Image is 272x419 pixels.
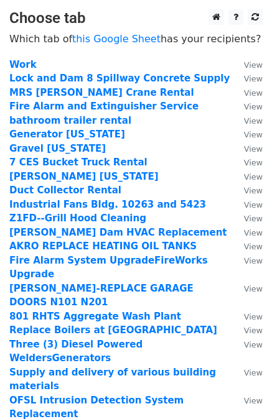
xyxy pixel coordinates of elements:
[232,171,263,182] a: View
[9,241,197,252] a: AKRO REPLACE HEATING OIL TANKS
[244,284,263,293] small: View
[9,59,37,70] a: Work
[9,115,131,126] a: bathroom trailer rental
[244,144,263,154] small: View
[244,326,263,335] small: View
[232,325,263,336] a: View
[9,227,227,238] a: [PERSON_NAME] Dam HVAC Replacement
[232,59,263,70] a: View
[244,186,263,195] small: View
[9,283,194,308] a: [PERSON_NAME]-REPLACE GARAGE DOORS N101 N201
[244,312,263,321] small: View
[9,325,217,336] a: Replace Boilers at [GEOGRAPHIC_DATA]
[9,199,206,210] a: Industrial Fans Bldg. 10263 and 5423
[232,115,263,126] a: View
[9,73,230,84] a: Lock and Dam 8 Spillway Concrete Supply
[9,87,194,98] a: MRS [PERSON_NAME] Crane Rental
[244,88,263,98] small: View
[9,185,121,196] a: Duct Collector Rental
[9,143,106,154] a: Gravel [US_STATE]
[244,130,263,139] small: View
[232,213,263,224] a: View
[244,340,263,349] small: View
[244,116,263,126] small: View
[232,241,263,252] a: View
[9,32,263,45] p: Which tab of has your recipients?
[232,101,263,112] a: View
[232,283,263,294] a: View
[232,311,263,322] a: View
[232,367,263,378] a: View
[232,129,263,140] a: View
[244,158,263,167] small: View
[232,339,263,350] a: View
[244,60,263,70] small: View
[244,368,263,377] small: View
[9,311,181,322] a: 801 RHTS Aggregate Wash Plant
[232,185,263,196] a: View
[232,87,263,98] a: View
[9,171,159,182] a: [PERSON_NAME] [US_STATE]
[244,102,263,111] small: View
[9,157,148,168] a: 7 CES Bucket Truck Rental
[232,143,263,154] a: View
[244,172,263,182] small: View
[9,255,208,280] a: Fire Alarm System UpgradeFireWorks Upgrade
[244,242,263,251] small: View
[9,367,216,392] a: Supply and delivery of various building materials
[9,9,263,27] h3: Choose tab
[244,214,263,223] small: View
[244,396,263,405] small: View
[72,33,161,45] a: this Google Sheet
[232,227,263,238] a: View
[9,213,146,224] a: Z1FD--Grill Hood Cleaning
[232,199,263,210] a: View
[244,200,263,209] small: View
[9,101,199,112] a: Fire Alarm and Extinguisher Service
[232,255,263,266] a: View
[9,129,125,140] a: Generator [US_STATE]
[232,395,263,406] a: View
[9,339,143,364] a: Three (3) Diesel Powered WeldersGenerators
[232,157,263,168] a: View
[232,73,263,84] a: View
[244,74,263,83] small: View
[244,228,263,237] small: View
[244,256,263,265] small: View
